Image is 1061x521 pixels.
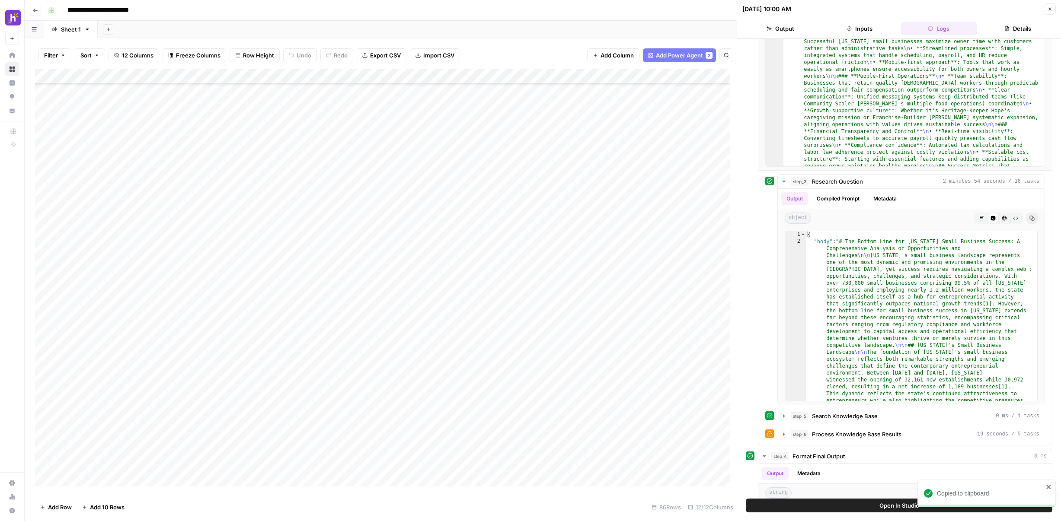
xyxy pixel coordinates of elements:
button: 0 ms / 1 tasks [778,409,1045,423]
span: Add Power Agent [656,51,703,60]
span: 0 ms / 1 tasks [996,412,1039,420]
span: Freeze Columns [176,51,221,60]
a: Sheet 1 [44,21,98,38]
button: Undo [283,48,317,62]
button: Sort [75,48,105,62]
button: 2 minutes 54 seconds / 16 tasks [778,175,1045,188]
a: Browse [5,62,19,76]
button: Metadata [792,467,826,480]
a: Settings [5,476,19,490]
button: Redo [320,48,353,62]
img: Homebase Logo [5,10,21,25]
button: Freeze Columns [163,48,226,62]
button: Logs [901,22,977,35]
button: Workspace: Homebase [5,7,19,29]
span: object [785,213,811,224]
span: Filter [44,51,58,60]
span: step_5 [791,412,809,420]
button: Import CSV [410,48,460,62]
div: 12/12 Columns [684,500,737,514]
span: Process Knowledge Base Results [812,430,901,438]
button: Help + Support [5,504,19,518]
span: Open In Studio [879,501,919,510]
div: 1 [785,231,806,238]
span: Toggle code folding, rows 1 through 31 [801,231,805,238]
span: 12 Columns [122,51,153,60]
span: Row Height [243,51,274,60]
span: step_3 [791,177,809,186]
span: step_6 [791,430,809,438]
button: Compiled Prompt [812,192,865,205]
span: 2 [708,52,710,59]
span: step_4 [771,452,789,461]
span: Redo [334,51,348,60]
span: Add 10 Rows [90,503,125,511]
button: Add Column [587,48,639,62]
a: Usage [5,490,19,504]
a: Home [5,48,19,62]
button: Output [742,22,818,35]
a: Opportunities [5,90,19,104]
button: Row Height [230,48,280,62]
div: [DATE] 10:00 AM [742,5,791,13]
div: Copied to clipboard [937,489,1043,498]
div: Sheet 1 [61,25,81,34]
div: 2 minutes 54 seconds / 16 tasks [778,189,1045,405]
span: Export CSV [370,51,401,60]
button: 19 seconds / 5 tasks [778,427,1045,441]
span: 0 ms [1034,452,1047,460]
span: Sort [80,51,92,60]
button: Inputs [821,22,897,35]
span: string [765,487,792,499]
button: 0 ms [758,449,1052,463]
button: close [1046,483,1052,490]
a: Insights [5,76,19,90]
span: Search Knowledge Base [812,412,878,420]
span: Research Question [812,177,863,186]
button: Add Power Agent2 [643,48,716,62]
button: Filter [38,48,71,62]
button: Export CSV [357,48,406,62]
span: Import CSV [423,51,454,60]
span: Add Row [48,503,72,511]
span: Format Final Output [793,452,845,461]
span: 19 seconds / 5 tasks [977,430,1039,438]
button: 12 Columns [109,48,159,62]
span: Undo [297,51,311,60]
a: Your Data [5,104,19,118]
button: Output [762,467,789,480]
span: 2 minutes 54 seconds / 16 tasks [943,178,1039,185]
button: Add Row [35,500,77,514]
button: Metadata [868,192,902,205]
div: 86 Rows [648,500,684,514]
div: 2 [706,52,713,59]
button: Open In Studio [746,499,1052,512]
button: Details [980,22,1056,35]
button: Add 10 Rows [77,500,130,514]
button: Output [781,192,808,205]
span: Add Column [601,51,634,60]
